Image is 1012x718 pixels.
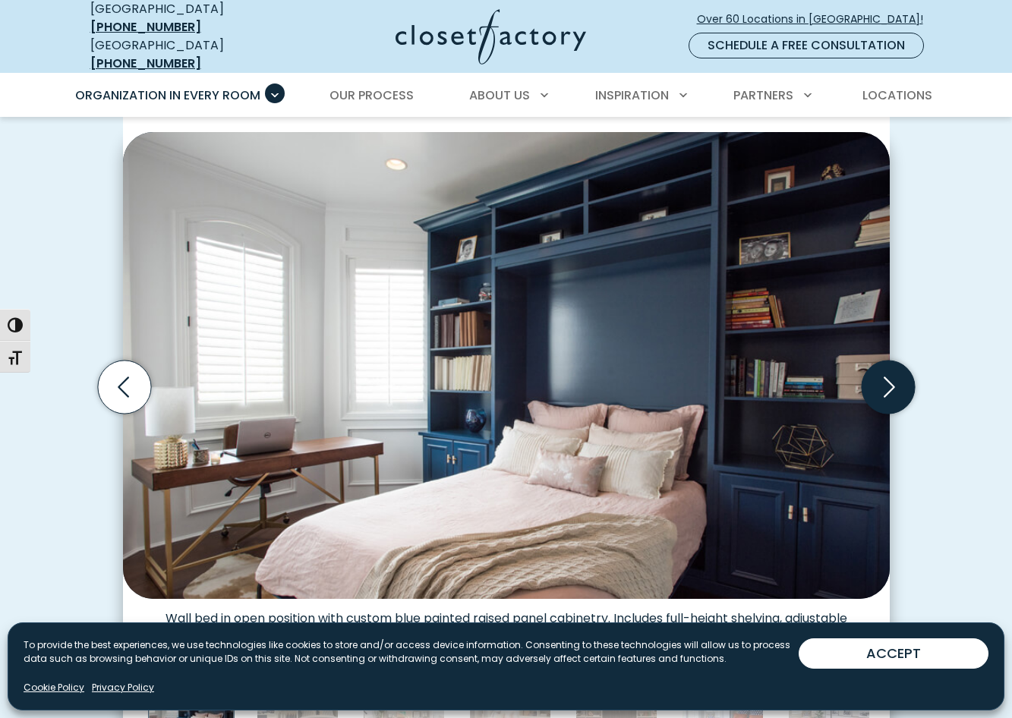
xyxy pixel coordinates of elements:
a: Cookie Policy [24,681,84,694]
button: Next slide [856,354,921,420]
a: Privacy Policy [92,681,154,694]
span: About Us [469,87,530,104]
span: Over 60 Locations in [GEOGRAPHIC_DATA]! [697,11,935,27]
a: Schedule a Free Consultation [689,33,924,58]
img: Closet Factory Logo [396,9,586,65]
span: Partners [733,87,793,104]
img: Navy blue built-in wall bed with surrounding bookcases and upper storage [123,132,890,599]
a: [PHONE_NUMBER] [90,55,201,72]
a: [PHONE_NUMBER] [90,18,201,36]
nav: Primary Menu [65,74,948,117]
a: Over 60 Locations in [GEOGRAPHIC_DATA]! [696,6,936,33]
span: Locations [862,87,932,104]
button: Previous slide [92,354,157,420]
div: [GEOGRAPHIC_DATA] [90,36,276,73]
button: ACCEPT [799,638,988,669]
span: Organization in Every Room [75,87,260,104]
p: To provide the best experiences, we use technologies like cookies to store and/or access device i... [24,638,799,666]
span: Inspiration [595,87,669,104]
figcaption: Wall bed in open position with custom blue painted raised panel cabinetry. Includes full-height s... [123,599,890,641]
span: Our Process [329,87,414,104]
